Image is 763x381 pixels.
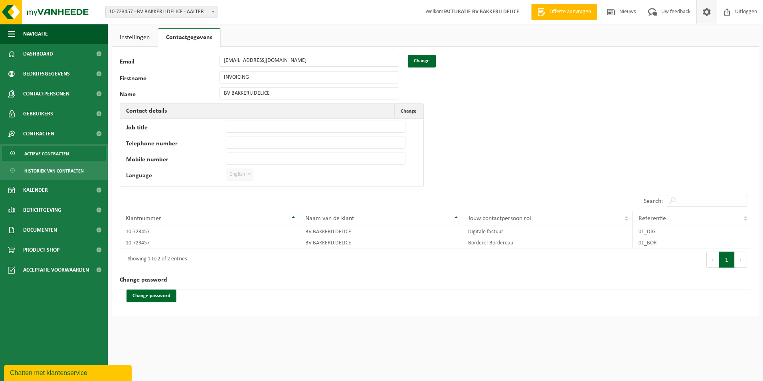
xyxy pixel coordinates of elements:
span: Klantnummer [126,215,161,222]
button: Change [408,55,436,67]
label: Telephone number [126,141,226,149]
button: Vorig [706,252,719,268]
button: Change [394,104,423,118]
button: Volgend [735,252,747,268]
td: 10-723457 [120,226,299,237]
label: Name [120,91,219,99]
td: Borderel-Bordereau [462,237,633,248]
span: Navigatie [23,24,48,44]
span: Change [401,109,417,114]
span: Jouw contactpersoon rol [468,215,531,222]
td: 10-723457 [120,237,299,248]
span: Berichtgeving [23,200,61,220]
label: Language [126,173,226,181]
td: 01_BOR [633,237,751,248]
span: English [226,169,253,180]
a: Historiek van contracten [2,163,106,178]
span: Kalender [23,180,48,200]
button: Change password [127,290,176,302]
td: BV BAKKERIJ DELICE [299,226,462,237]
label: Job title [126,125,226,133]
span: Acceptatie voorwaarden [23,260,89,280]
span: English [226,169,253,181]
td: Digitale factuur [462,226,633,237]
span: Actieve contracten [24,146,69,161]
div: Showing 1 to 2 of 2 entries [124,252,187,267]
span: Product Shop [23,240,59,260]
span: Offerte aanvragen [548,8,593,16]
h2: Contact details [120,104,173,118]
span: Referentie [638,215,666,222]
span: 10-723457 - BV BAKKERIJ DELICE - AALTER [106,6,217,18]
span: Contracten [23,124,54,144]
span: 10-723457 - BV BAKKERIJ DELICE - AALTER [105,6,217,18]
span: Gebruikers [23,104,53,124]
font: Welkom [425,9,519,15]
a: Actieve contracten [2,146,106,161]
label: Search: [644,198,663,204]
iframe: chat widget [4,363,133,381]
a: Contactgegevens [158,28,220,47]
button: 1 [719,252,735,268]
a: Instellingen [112,28,158,47]
h2: Change password [120,271,751,290]
a: Offerte aanvragen [531,4,597,20]
label: Firstname [120,75,219,83]
span: Contactpersonen [23,84,69,104]
span: Naam van de klant [305,215,354,222]
label: Mobile number [126,157,226,165]
label: Email [120,59,219,67]
strong: FACTURATIE BV BAKKERIJ DELICE [443,9,519,15]
span: Historiek van contracten [24,163,84,179]
input: Email [219,55,399,67]
td: BV BAKKERIJ DELICE [299,237,462,248]
span: Documenten [23,220,57,240]
span: Dashboard [23,44,53,64]
td: 01_DIG [633,226,751,237]
span: Bedrijfsgegevens [23,64,70,84]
